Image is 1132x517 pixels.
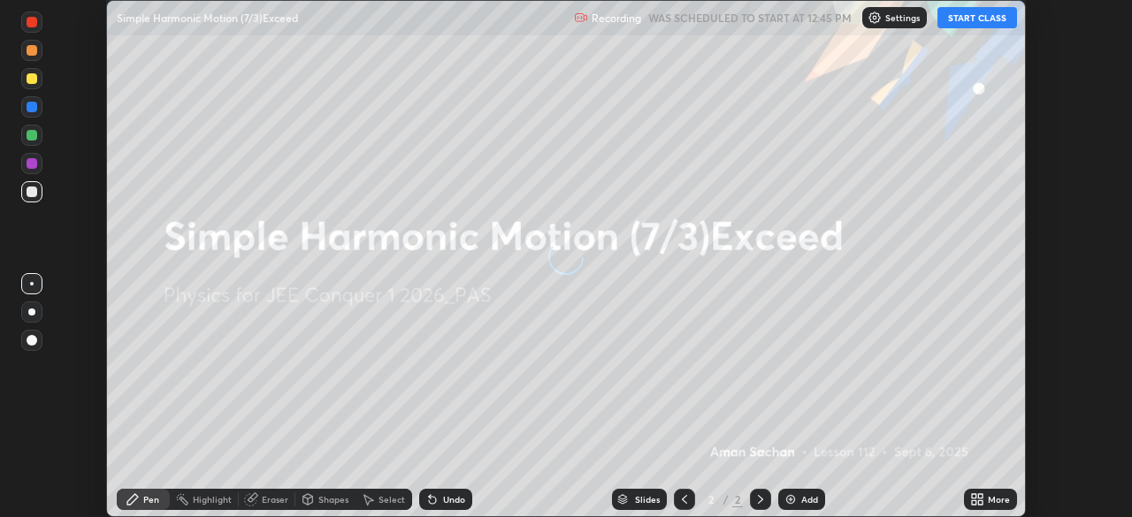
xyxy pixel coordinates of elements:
div: / [723,494,729,505]
p: Simple Harmonic Motion (7/3)Exceed [117,11,298,25]
button: START CLASS [937,7,1017,28]
div: 2 [702,494,720,505]
div: Eraser [262,495,288,504]
p: Settings [885,13,920,22]
div: Undo [443,495,465,504]
img: recording.375f2c34.svg [574,11,588,25]
div: Highlight [193,495,232,504]
div: Shapes [318,495,348,504]
div: More [988,495,1010,504]
h5: WAS SCHEDULED TO START AT 12:45 PM [648,10,852,26]
div: Add [801,495,818,504]
div: Select [379,495,405,504]
p: Recording [592,11,641,25]
div: Pen [143,495,159,504]
img: add-slide-button [784,492,798,506]
div: 2 [732,491,743,507]
div: Slides [635,495,660,504]
img: class-settings-icons [868,11,882,25]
